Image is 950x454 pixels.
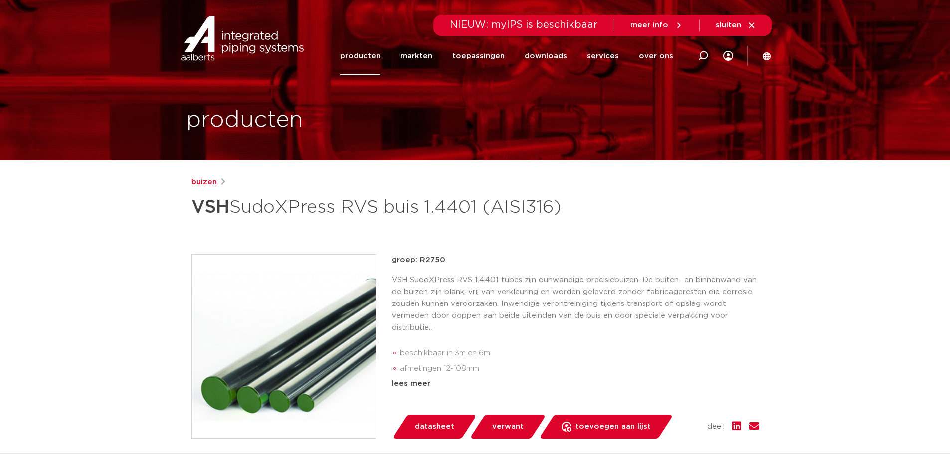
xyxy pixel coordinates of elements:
strong: VSH [191,198,229,216]
a: verwant [469,415,546,439]
a: services [587,37,619,75]
li: beschikbaar in 3m en 6m [400,345,759,361]
img: Product Image for VSH SudoXPress RVS buis 1.4401 (AISI316) [192,255,376,438]
a: sluiten [716,21,756,30]
span: sluiten [716,21,741,29]
nav: Menu [340,37,673,75]
span: toevoegen aan lijst [575,419,651,435]
a: over ons [639,37,673,75]
a: datasheet [392,415,477,439]
span: meer info [630,21,668,29]
p: groep: R2750 [392,254,759,266]
h1: producten [186,104,303,136]
h1: SudoXPress RVS buis 1.4401 (AISI316) [191,192,566,222]
span: NIEUW: myIPS is beschikbaar [450,20,598,30]
li: afmetingen 12-108mm [400,361,759,377]
p: VSH SudoXPress RVS 1.4401 tubes zijn dunwandige precisiebuizen. De buiten- en binnenwand van de b... [392,274,759,334]
span: datasheet [415,419,454,435]
a: markten [400,37,432,75]
a: downloads [525,37,567,75]
span: deel: [707,421,724,433]
div: lees meer [392,378,759,390]
a: buizen [191,176,217,188]
a: toepassingen [452,37,505,75]
a: meer info [630,21,683,30]
span: verwant [492,419,524,435]
a: producten [340,37,380,75]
